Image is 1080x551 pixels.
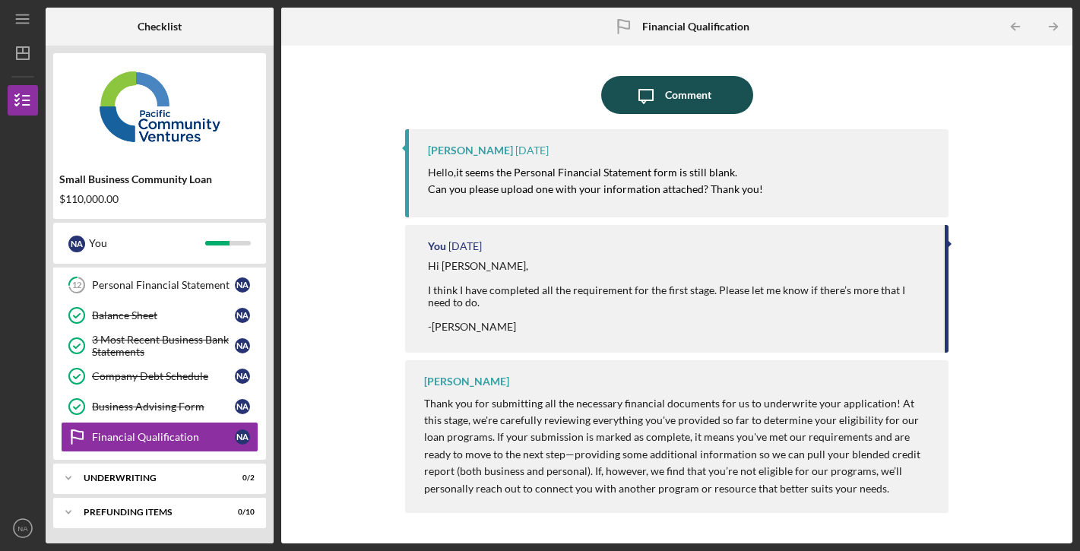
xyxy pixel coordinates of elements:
b: Checklist [138,21,182,33]
div: 3 Most Recent Business Bank Statements [92,334,235,358]
a: Business Advising FormNA [61,391,258,422]
mark: it seems the Personal Financial Statement form is still blank. [456,166,737,179]
a: Company Debt ScheduleNA [61,361,258,391]
div: Prefunding Items [84,508,217,517]
tspan: 12 [72,280,81,290]
div: [PERSON_NAME] [424,375,509,388]
div: Comment [665,76,711,114]
a: Balance SheetNA [61,300,258,331]
div: N A [235,369,250,384]
div: Business Advising Form [92,401,235,413]
div: Balance Sheet [92,309,235,321]
mark: Can you please upload one with your information attached? Thank you! [428,182,763,195]
div: Underwriting [84,473,217,483]
div: $110,000.00 [59,193,260,205]
div: Hi [PERSON_NAME], I think I have completed all the requirement for the first stage. Please let me... [428,260,930,334]
text: NA [17,524,28,533]
div: Personal Financial Statement [92,279,235,291]
b: Financial Qualification [642,21,749,33]
a: 3 Most Recent Business Bank StatementsNA [61,331,258,361]
p: Hello, [428,164,763,181]
p: Thank you for submitting all the necessary financial documents for us to underwrite your applicat... [424,395,933,497]
button: Comment [601,76,753,114]
div: Company Debt Schedule [92,370,235,382]
a: Financial QualificationNA [61,422,258,452]
div: N A [235,429,250,445]
img: Product logo [53,61,266,152]
div: N A [235,399,250,414]
button: NA [8,513,38,543]
div: 0 / 10 [227,508,255,517]
div: N A [68,236,85,252]
div: Financial Qualification [92,431,235,443]
div: [PERSON_NAME] [428,144,513,157]
div: 0 / 2 [227,473,255,483]
time: 2025-09-17 00:15 [448,240,482,252]
div: You [89,230,205,256]
div: N A [235,277,250,293]
div: Small Business Community Loan [59,173,260,185]
div: N A [235,338,250,353]
div: N A [235,308,250,323]
div: You [428,240,446,252]
a: 12Personal Financial StatementNA [61,270,258,300]
time: 2025-09-17 22:20 [515,144,549,157]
